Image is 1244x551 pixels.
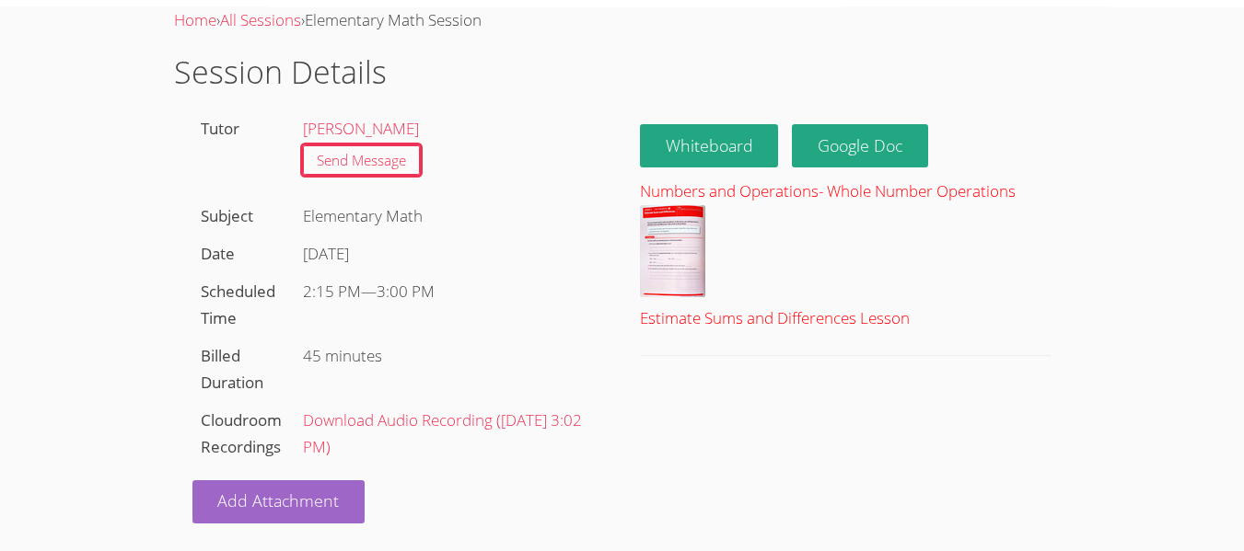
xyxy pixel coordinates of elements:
[201,205,253,226] label: Subject
[201,345,263,393] label: Billed Duration
[192,480,366,523] a: Add Attachment
[201,281,275,328] label: Scheduled Time
[303,409,582,457] a: Download Audio Recording ([DATE] 3:02 PM)
[303,145,420,176] a: Send Message
[295,338,604,375] div: 45 minutes
[220,9,301,30] a: All Sessions
[303,241,596,268] div: [DATE]
[174,9,216,30] a: Home
[640,205,705,297] img: 1.%20Estimate%20Sums%20and%20Differences.pdf
[640,178,1052,205] div: Numbers and Operations- Whole Number Operations
[174,7,1070,34] div: › ›
[174,49,1070,96] h1: Session Details
[303,118,419,139] a: [PERSON_NAME]
[640,124,779,167] button: Whiteboard
[640,305,1052,332] div: Estimate Sums and Differences Lesson
[303,279,596,305] div: —
[295,198,604,235] div: Elementary Math
[201,243,235,264] label: Date
[377,281,435,302] span: 3:00 PM
[640,178,1052,332] a: Numbers and Operations- Whole Number OperationsEstimate Sums and Differences Lesson
[201,118,239,139] label: Tutor
[201,409,282,457] label: Cloudroom Recordings
[792,124,928,167] a: Google Doc
[303,281,361,302] span: 2:15 PM
[303,409,582,457] span: [DATE] 3:02 PM
[305,9,482,30] span: Elementary Math Session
